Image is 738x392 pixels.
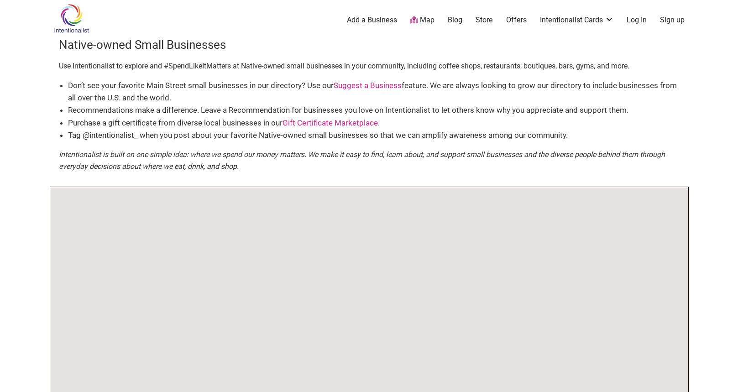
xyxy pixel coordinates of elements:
[506,15,527,25] a: Offers
[68,104,680,116] li: Recommendations make a difference. Leave a Recommendation for businesses you love on Intentionali...
[68,79,680,104] li: Don’t see your favorite Main Street small businesses in our directory? Use our feature. We are al...
[68,129,680,141] li: Tag @intentionalist_ when you post about your favorite Native-owned small businesses so that we c...
[334,81,402,90] a: Suggest a Business
[59,60,680,72] p: Use Intentionalist to explore and #SpendLikeItMatters at Native-owned small businesses in your co...
[410,15,434,26] a: Map
[448,15,462,25] a: Blog
[476,15,493,25] a: Store
[627,15,647,25] a: Log In
[347,15,397,25] a: Add a Business
[283,118,378,127] a: Gift Certificate Marketplace
[59,150,665,171] em: Intentionalist is built on one simple idea: where we spend our money matters. We make it easy to ...
[50,4,93,33] img: Intentionalist
[540,15,614,25] a: Intentionalist Cards
[660,15,685,25] a: Sign up
[59,37,680,53] h3: Native-owned Small Businesses
[68,117,680,129] li: Purchase a gift certificate from diverse local businesses in our .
